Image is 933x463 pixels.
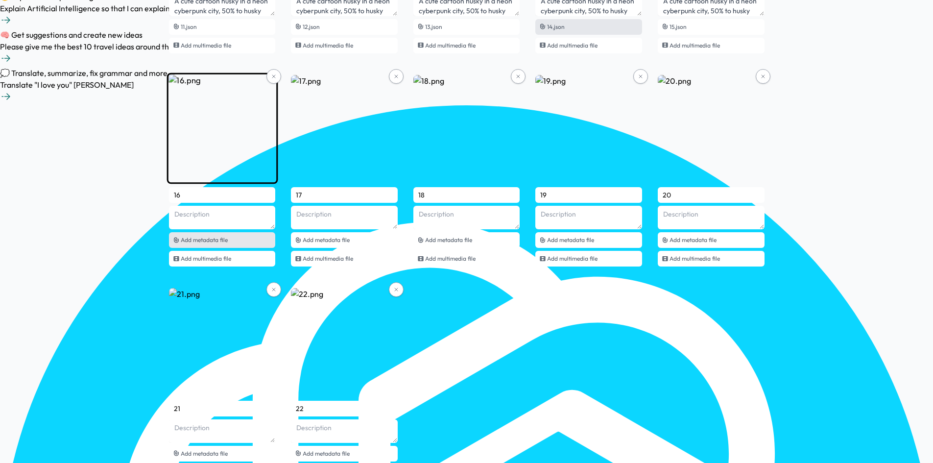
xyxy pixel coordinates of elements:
[303,255,353,262] span: Add multimedia file
[670,255,720,262] span: Add multimedia file
[303,236,350,244] span: Add metadata file
[169,288,276,395] img: 21.png
[169,187,276,203] input: Name (16)
[535,187,642,203] input: Name (19)
[425,42,476,49] span: Add multimedia file
[425,236,472,244] span: Add metadata file
[181,255,231,262] span: Add multimedia file
[291,187,398,203] input: Name (17)
[303,23,320,30] span: 12.json
[303,450,350,457] span: Add metadata file
[181,236,228,244] span: Add metadata file
[425,255,476,262] span: Add multimedia file
[169,401,276,416] input: Name (21)
[658,75,765,182] img: 20.png
[670,23,687,30] span: 15.json
[547,42,598,49] span: Add multimedia file
[413,75,520,182] img: 18.png
[425,23,442,30] span: 13.json
[413,187,520,203] input: Name (18)
[181,23,197,30] span: 11.json
[670,42,720,49] span: Add multimedia file
[670,236,717,244] span: Add metadata file
[303,42,353,49] span: Add multimedia file
[181,450,228,457] span: Add metadata file
[291,288,398,395] img: 22.png
[547,23,565,30] span: 14.json
[547,236,594,244] span: Add metadata file
[181,42,231,49] span: Add multimedia file
[291,401,398,416] input: Name (22)
[547,255,598,262] span: Add multimedia file
[658,187,765,203] input: Name (20)
[167,73,277,183] img: 16.png
[291,75,398,182] img: 17.png
[535,75,642,182] img: 19.png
